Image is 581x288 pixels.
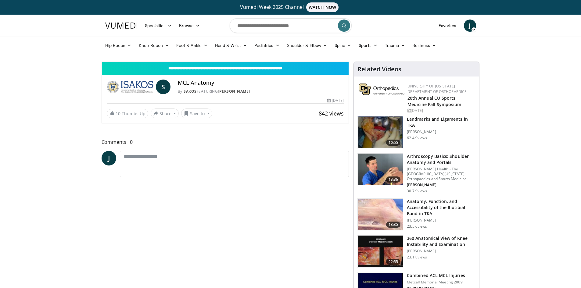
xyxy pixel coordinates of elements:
p: 62.4K views [407,136,427,140]
a: Hip Recon [102,39,135,52]
a: [PERSON_NAME] [218,89,250,94]
p: [PERSON_NAME] [407,183,475,187]
h3: Anatomy, Function, and Accessibility of the Iliotibial Band in TKA [407,198,475,217]
a: Pediatrics [251,39,283,52]
a: 13:35 Anatomy, Function, and Accessibility of the Iliotibial Band in TKA [PERSON_NAME] 23.5K views [357,198,475,231]
a: Favorites [435,20,460,32]
p: [PERSON_NAME] [407,130,475,134]
span: 13:35 [386,222,401,228]
input: Search topics, interventions [230,18,352,33]
span: 842 views [319,110,344,117]
div: By FEATURING [178,89,344,94]
a: J [102,151,116,165]
a: Foot & Ankle [173,39,211,52]
img: 355603a8-37da-49b6-856f-e00d7e9307d3.png.150x105_q85_autocrop_double_scale_upscale_version-0.2.png [359,84,404,95]
a: Hand & Wrist [211,39,251,52]
p: 23.1K views [407,255,427,260]
p: [PERSON_NAME] Health - The [GEOGRAPHIC_DATA][US_STATE]: Orthopaedics and Sports Medicine [407,167,475,181]
a: S [156,80,170,94]
img: 38616_0000_3.png.150x105_q85_crop-smart_upscale.jpg [358,199,403,230]
h4: MCL Anatomy [178,80,344,86]
a: University of [US_STATE] Department of Orthopaedics [407,84,467,94]
a: 10 Thumbs Up [107,109,148,118]
p: 30.7K views [407,189,427,194]
p: [PERSON_NAME] [407,249,475,254]
img: 88434a0e-b753-4bdd-ac08-0695542386d5.150x105_q85_crop-smart_upscale.jpg [358,116,403,148]
img: 9534a039-0eaa-4167-96cf-d5be049a70d8.150x105_q85_crop-smart_upscale.jpg [358,154,403,185]
a: Browse [175,20,203,32]
img: ISAKOS [107,80,153,94]
a: 13:36 Arthroscopy Basics: Shoulder Anatomy and Portals [PERSON_NAME] Health - The [GEOGRAPHIC_DAT... [357,153,475,194]
a: 22:55 360 Anatomical View of Knee Instability and Examination [PERSON_NAME] 23.1K views [357,235,475,268]
button: Save to [181,108,212,118]
p: 23.5K views [407,224,427,229]
div: [DATE] [407,108,474,113]
img: 533d6d4f-9d9f-40bd-bb73-b810ec663725.150x105_q85_crop-smart_upscale.jpg [358,236,403,267]
a: Knee Recon [135,39,173,52]
p: [PERSON_NAME] [407,218,475,223]
span: Comments 0 [102,138,349,146]
h3: Combined ACL MCL Injuries [407,272,465,279]
span: 22:55 [386,259,401,265]
a: 10:55 Landmarks and Ligaments in TKA [PERSON_NAME] 62.4K views [357,116,475,148]
a: Trauma [381,39,409,52]
a: ISAKOS [182,89,197,94]
span: 10 [116,111,120,116]
a: Vumedi Week 2025 ChannelWATCH NOW [106,2,475,12]
a: Specialties [141,20,176,32]
h3: 360 Anatomical View of Knee Instability and Examination [407,235,475,247]
span: 13:36 [386,176,401,183]
div: [DATE] [327,98,344,103]
a: 20th Annual CU Sports Medicine Fall Symposium [407,95,461,107]
h3: Landmarks and Ligaments in TKA [407,116,475,128]
a: Sports [355,39,381,52]
a: Shoulder & Elbow [283,39,331,52]
button: Share [151,108,179,118]
img: VuMedi Logo [105,23,138,29]
a: J [464,20,476,32]
h4: Related Videos [357,66,401,73]
span: WATCH NOW [306,2,339,12]
a: Business [409,39,440,52]
span: 10:55 [386,140,401,146]
p: Metcalf Memorial Meeting 2009 [407,280,465,285]
h3: Arthroscopy Basics: Shoulder Anatomy and Portals [407,153,475,165]
a: Spine [331,39,355,52]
